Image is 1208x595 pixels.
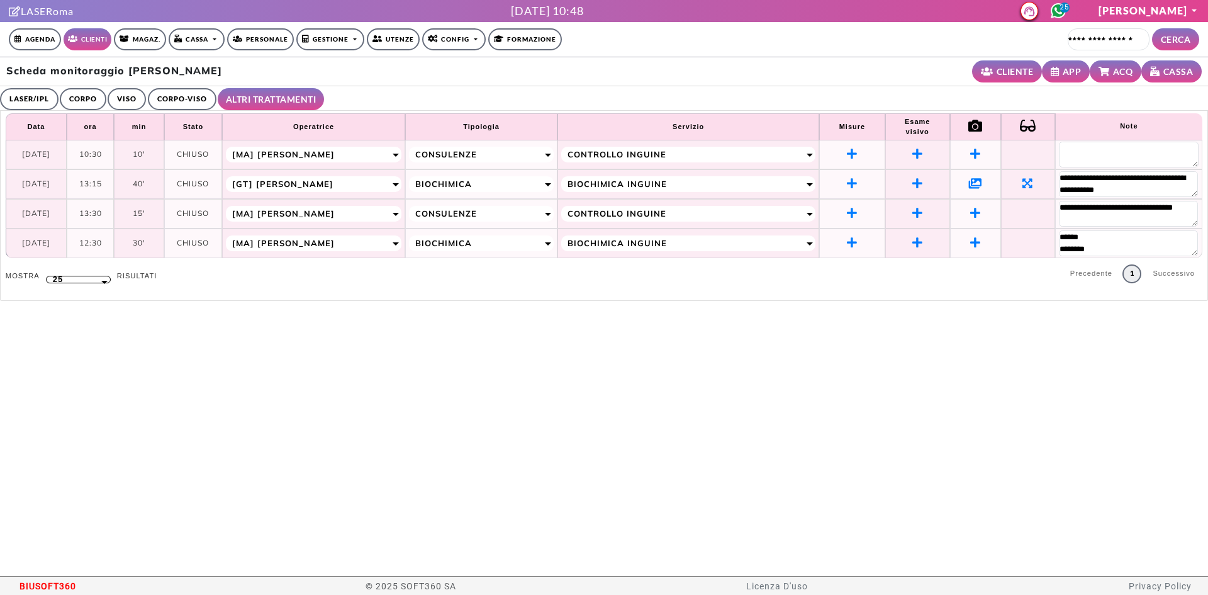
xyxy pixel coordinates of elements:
a: [PERSON_NAME] [1099,4,1199,16]
a: CASSA [1141,60,1202,82]
th: min: activate to sort column ascending [114,113,164,140]
span: 25 [1060,3,1070,13]
td: CHIUSO [164,199,222,229]
a: Precedente [1063,264,1121,283]
th: : activate to sort column ascending [950,113,1001,140]
td: [DATE] [6,229,67,258]
th: Note: activate to sort column ascending [1055,113,1203,140]
div: [DATE] 10:48 [511,3,584,20]
th: Stato: activate to sort column ascending [164,113,222,140]
a: Privacy Policy [1129,581,1192,591]
a: Licenza D'uso [746,581,808,591]
td: 13:30 [67,199,114,229]
a: 1 [1122,264,1141,283]
a: LASERoma [9,5,74,17]
span: Biochimica Inguine [568,177,667,191]
a: Gestione [296,28,365,50]
button: CERCA [1152,28,1200,50]
small: APP [1063,65,1082,78]
a: Clienti [64,28,111,50]
i: Clicca per andare alla pagina di firma [9,6,21,16]
th: Data: activate to sort column descending [6,113,67,140]
td: 15' [114,199,164,229]
span: Consulenze [415,147,477,161]
span: Consulenze [415,207,477,220]
th: Tipologia: activate to sort column ascending [405,113,557,140]
th: Operatrice: activate to sort column ascending [222,113,405,140]
a: Agenda [9,28,61,50]
a: Formazione [488,28,562,50]
th: : activate to sort column ascending [1001,113,1054,140]
input: Cerca cliente... [1068,28,1149,50]
td: [DATE] [6,169,67,199]
span: CONTROLLO Inguine [568,207,666,220]
small: CASSA [1163,65,1194,78]
td: 12:30 [67,229,114,258]
a: Cassa [169,28,225,50]
td: [DATE] [6,199,67,229]
small: ACQ [1113,65,1133,78]
span: Biochimica [415,177,472,191]
span: [MA] [PERSON_NAME] [232,207,335,220]
a: Magaz. [114,28,166,50]
span: 25 [53,273,63,286]
a: VISO [108,88,146,110]
a: CORPO-VISO [148,88,216,110]
span: Biochimica [415,236,472,250]
th: Esamevisivo: activate to sort column ascending [885,113,950,140]
td: 10:30 [67,140,114,169]
a: CLIENTE [972,60,1042,82]
a: Config [422,28,486,50]
span: Biochimica Inguine [568,236,667,250]
li: ALTRI TRATTAMENTI [218,88,325,111]
a: Personale [227,28,294,50]
small: CLIENTE [997,65,1034,78]
td: 13:15 [67,169,114,199]
a: Utenze [367,28,420,50]
a: APP [1042,60,1090,82]
label: Mostra risultati [6,271,157,281]
th: ora: activate to sort column ascending [67,113,114,140]
td: 10' [114,140,164,169]
span: [GT] [PERSON_NAME] [232,177,333,191]
td: CHIUSO [164,169,222,199]
span: CONTROLLO Inguine [568,147,666,161]
span: [MA] [PERSON_NAME] [232,236,335,250]
td: CHIUSO [164,229,222,258]
td: 40' [114,169,164,199]
a: Successivo [1145,264,1202,283]
a: ACQ [1090,60,1141,82]
a: CORPO [60,88,106,110]
th: Servizio: activate to sort column ascending [557,113,819,140]
a: ALTRI TRATTAMENTI [218,88,325,110]
td: 30' [114,229,164,258]
td: CHIUSO [164,140,222,169]
span: [MA] [PERSON_NAME] [232,147,335,161]
td: [DATE] [6,140,67,169]
th: Misure: activate to sort column ascending [819,113,885,140]
h2: Scheda monitoraggio [PERSON_NAME] [6,65,222,77]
